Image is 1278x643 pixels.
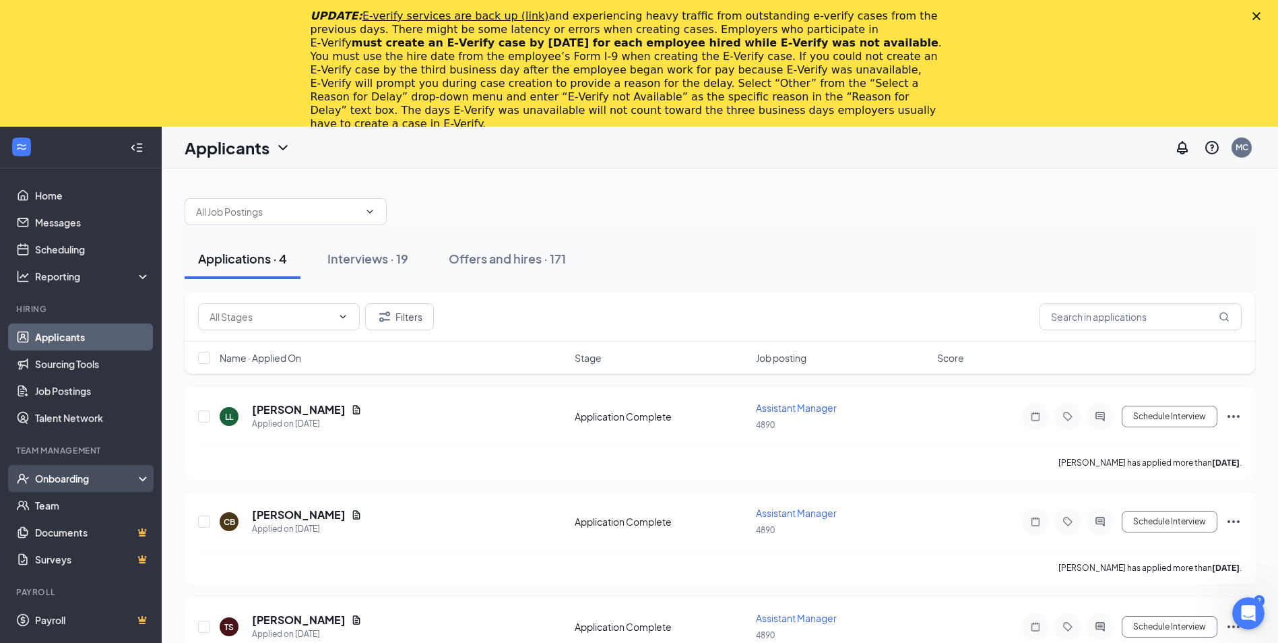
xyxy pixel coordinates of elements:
span: Stage [575,351,602,365]
div: Team Management [16,445,148,456]
p: [PERSON_NAME] has applied more than . [1058,562,1242,574]
button: Schedule Interview [1122,406,1217,427]
svg: Tag [1060,411,1076,422]
a: Home [35,182,150,209]
svg: Note [1027,621,1044,632]
svg: Ellipses [1225,514,1242,530]
svg: Document [351,404,362,415]
input: All Job Postings [196,204,359,219]
svg: Ellipses [1225,408,1242,425]
svg: Tag [1060,516,1076,527]
div: Interviews · 19 [327,250,408,267]
span: Assistant Manager [756,402,837,414]
svg: Collapse [130,141,143,154]
a: Scheduling [35,236,150,263]
div: Payroll [16,586,148,598]
button: Schedule Interview [1122,511,1217,532]
svg: MagnifyingGlass [1219,311,1229,322]
button: Schedule Interview [1122,616,1217,638]
svg: ActiveChat [1092,621,1108,632]
span: 4890 [756,420,775,430]
div: Applied on [DATE] [252,417,362,431]
span: Name · Applied On [220,351,301,365]
a: Sourcing Tools [35,350,150,377]
div: Applied on [DATE] [252,522,362,536]
svg: Notifications [1174,140,1190,156]
div: Application Complete [575,620,748,634]
i: UPDATE: [311,9,549,22]
a: Job Postings [35,377,150,404]
svg: Document [351,615,362,625]
h5: [PERSON_NAME] [252,402,346,417]
svg: ChevronDown [364,206,375,217]
h5: [PERSON_NAME] [252,613,346,627]
div: Hiring [16,303,148,315]
div: Onboarding [35,472,139,485]
svg: QuestionInfo [1204,140,1220,156]
a: Messages [35,209,150,236]
svg: ChevronDown [338,311,348,322]
div: MC [1236,142,1248,153]
div: 2 [1254,595,1265,607]
div: Application Complete [575,515,748,528]
div: Application Complete [575,410,748,423]
b: must create an E‑Verify case by [DATE] for each employee hired while E‑Verify was not available [352,36,938,49]
div: and experiencing heavy traffic from outstanding e-verify cases from the previous days. There migh... [311,9,947,131]
a: Applicants [35,324,150,350]
div: LL [225,411,233,423]
svg: Ellipses [1225,619,1242,635]
input: Search in applications [1040,303,1242,330]
span: 4890 [756,525,775,535]
svg: Analysis [16,270,30,283]
svg: Note [1027,411,1044,422]
input: All Stages [210,309,332,324]
span: Job posting [756,351,806,365]
div: CB [224,516,235,528]
svg: WorkstreamLogo [15,140,28,154]
div: TS [224,621,234,633]
div: Close [1252,12,1266,20]
button: Filter Filters [365,303,434,330]
a: Talent Network [35,404,150,431]
b: [DATE] [1212,458,1240,468]
a: DocumentsCrown [35,519,150,546]
span: Score [937,351,964,365]
a: PayrollCrown [35,607,150,634]
svg: UserCheck [16,472,30,485]
iframe: Intercom live chat [1232,597,1265,630]
svg: ActiveChat [1092,516,1108,527]
svg: ChevronDown [275,140,291,156]
div: Offers and hires · 171 [449,250,566,267]
h1: Applicants [185,136,269,159]
a: Team [35,492,150,519]
div: Applied on [DATE] [252,627,362,641]
div: Reporting [35,270,151,283]
div: Applications · 4 [198,250,287,267]
span: Assistant Manager [756,507,837,519]
span: 4890 [756,630,775,640]
svg: Document [351,510,362,520]
span: Assistant Manager [756,612,837,624]
a: SurveysCrown [35,546,150,573]
svg: Note [1027,516,1044,527]
svg: Filter [377,309,393,325]
h5: [PERSON_NAME] [252,508,346,522]
svg: Tag [1060,621,1076,632]
p: [PERSON_NAME] has applied more than . [1058,457,1242,468]
a: E-verify services are back up (link) [362,9,549,22]
b: [DATE] [1212,563,1240,573]
svg: ActiveChat [1092,411,1108,422]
